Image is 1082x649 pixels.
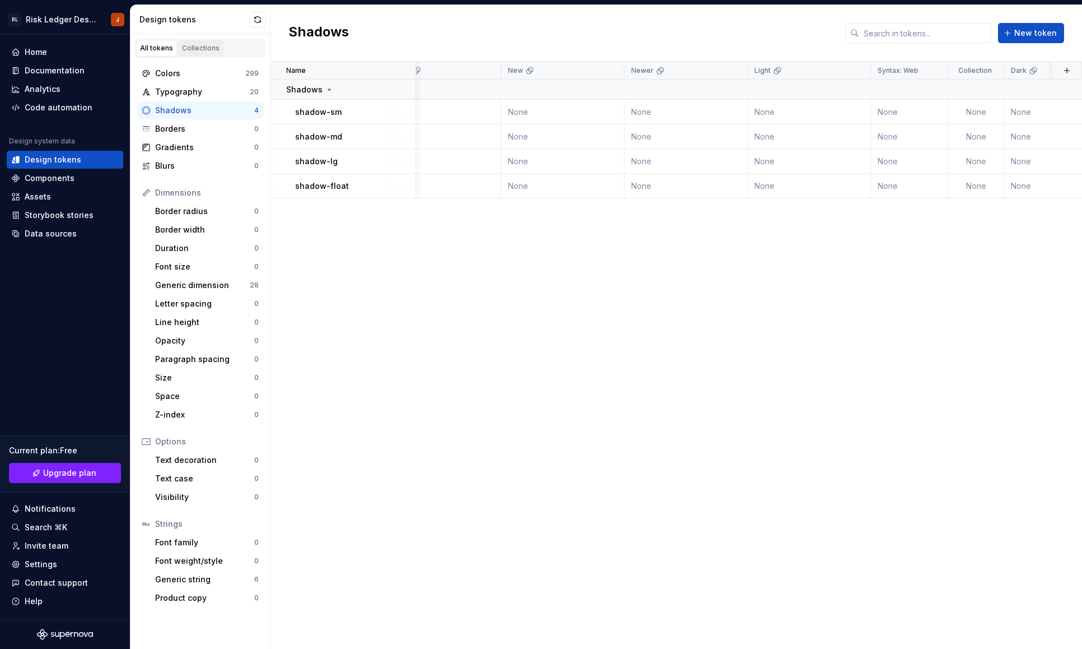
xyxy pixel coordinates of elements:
[25,503,76,514] div: Notifications
[155,574,254,585] div: Generic string
[7,225,123,243] a: Data sources
[155,436,259,447] div: Options
[155,455,254,466] div: Text decoration
[254,557,259,565] div: 0
[948,100,1004,124] td: None
[7,80,123,98] a: Analytics
[754,66,771,75] p: Light
[155,160,254,171] div: Blurs
[182,44,220,53] div: Collections
[624,100,748,124] td: None
[25,173,74,184] div: Components
[25,191,51,202] div: Assets
[508,66,523,75] p: New
[25,228,77,239] div: Data sources
[501,174,624,198] td: None
[151,350,263,368] a: Paragraph spacing0
[254,594,259,602] div: 0
[151,451,263,469] a: Text decoration0
[254,575,259,584] div: 6
[378,149,501,174] td: None
[871,174,948,198] td: None
[37,629,93,640] svg: Supernova Logo
[137,83,263,101] a: Typography20
[286,66,306,75] p: Name
[254,355,259,364] div: 0
[155,187,259,198] div: Dimensions
[155,555,254,567] div: Font weight/style
[286,84,323,95] p: Shadows
[254,124,259,133] div: 0
[155,123,254,135] div: Borders
[7,537,123,555] a: Invite team
[748,100,871,124] td: None
[254,299,259,308] div: 0
[155,518,259,530] div: Strings
[378,124,501,149] td: None
[155,105,254,116] div: Shadows
[25,65,85,76] div: Documentation
[151,276,263,294] a: Generic dimension28
[254,143,259,152] div: 0
[998,23,1064,43] button: New token
[254,538,259,547] div: 0
[139,14,250,25] div: Design tokens
[155,537,254,548] div: Font family
[151,239,263,257] a: Duration0
[137,64,263,82] a: Colors299
[624,149,748,174] td: None
[116,15,119,24] div: J
[151,470,263,488] a: Text case0
[25,577,88,588] div: Contact support
[948,174,1004,198] td: None
[254,106,259,115] div: 4
[155,391,254,402] div: Space
[155,409,254,420] div: Z-index
[1014,27,1057,39] span: New token
[155,142,254,153] div: Gradients
[254,336,259,345] div: 0
[2,7,128,31] button: RLRisk Ledger Design SystemJ
[7,188,123,206] a: Assets
[295,131,342,142] p: shadow-md
[254,456,259,465] div: 0
[151,202,263,220] a: Border radius0
[137,157,263,175] a: Blurs0
[140,44,173,53] div: All tokens
[748,124,871,149] td: None
[155,473,254,484] div: Text case
[250,281,259,290] div: 28
[9,445,121,456] div: Current plan : Free
[9,463,121,483] button: Upgrade plan
[151,488,263,506] a: Visibility0
[155,317,254,328] div: Line height
[501,124,624,149] td: None
[155,335,254,346] div: Opacity
[151,589,263,607] a: Product copy0
[7,555,123,573] a: Settings
[748,174,871,198] td: None
[155,261,254,272] div: Font size
[254,244,259,253] div: 0
[151,295,263,313] a: Letter spacing0
[151,258,263,276] a: Font size0
[7,500,123,518] button: Notifications
[151,571,263,588] a: Generic string6
[288,23,349,43] h2: Shadows
[151,406,263,424] a: Z-index0
[7,43,123,61] a: Home
[155,243,254,254] div: Duration
[254,225,259,234] div: 0
[25,522,67,533] div: Search ⌘K
[25,47,47,58] div: Home
[25,540,68,551] div: Invite team
[151,534,263,551] a: Font family0
[295,106,342,118] p: shadow-sm
[948,149,1004,174] td: None
[137,138,263,156] a: Gradients0
[155,280,250,291] div: Generic dimension
[151,387,263,405] a: Space0
[155,372,254,383] div: Size
[624,174,748,198] td: None
[295,180,349,192] p: shadow-float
